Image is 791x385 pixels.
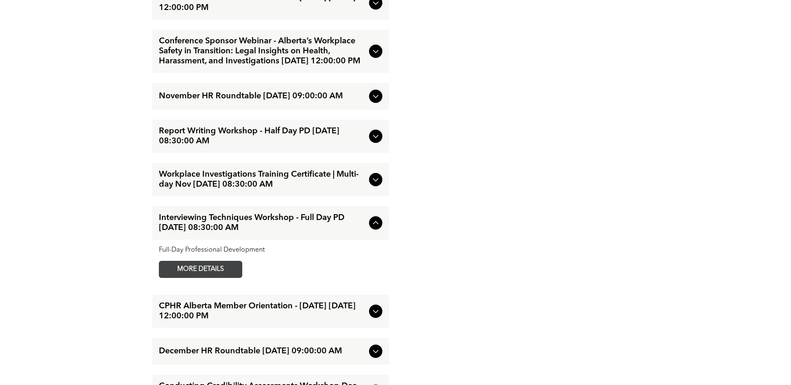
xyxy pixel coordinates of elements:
span: CPHR Alberta Member Orientation - [DATE] [DATE] 12:00:00 PM [159,301,366,321]
span: MORE DETAILS [168,261,234,277]
a: MORE DETAILS [159,261,242,278]
span: Conference Sponsor Webinar - Alberta’s Workplace Safety in Transition: Legal Insights on Health, ... [159,36,366,66]
span: December HR Roundtable [DATE] 09:00:00 AM [159,346,366,356]
span: Interviewing Techniques Workshop - Full Day PD [DATE] 08:30:00 AM [159,213,366,233]
span: Workplace Investigations Training Certificate | Multi-day Nov [DATE] 08:30:00 AM [159,170,366,190]
span: Report Writing Workshop - Half Day PD [DATE] 08:30:00 AM [159,126,366,146]
span: November HR Roundtable [DATE] 09:00:00 AM [159,91,366,101]
div: Full-Day Professional Development [159,246,382,254]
